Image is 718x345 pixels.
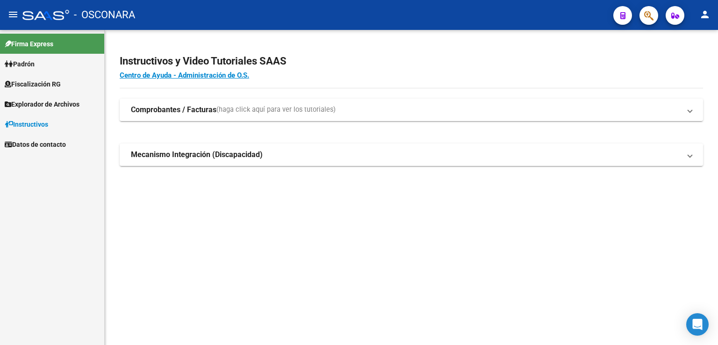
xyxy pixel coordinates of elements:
[686,313,709,336] div: Open Intercom Messenger
[7,9,19,20] mat-icon: menu
[699,9,711,20] mat-icon: person
[5,139,66,150] span: Datos de contacto
[120,144,703,166] mat-expansion-panel-header: Mecanismo Integración (Discapacidad)
[5,39,53,49] span: Firma Express
[120,71,249,79] a: Centro de Ayuda - Administración de O.S.
[5,59,35,69] span: Padrón
[5,99,79,109] span: Explorador de Archivos
[216,105,336,115] span: (haga click aquí para ver los tutoriales)
[131,150,263,160] strong: Mecanismo Integración (Discapacidad)
[5,119,48,129] span: Instructivos
[131,105,216,115] strong: Comprobantes / Facturas
[120,52,703,70] h2: Instructivos y Video Tutoriales SAAS
[120,99,703,121] mat-expansion-panel-header: Comprobantes / Facturas(haga click aquí para ver los tutoriales)
[74,5,135,25] span: - OSCONARA
[5,79,61,89] span: Fiscalización RG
